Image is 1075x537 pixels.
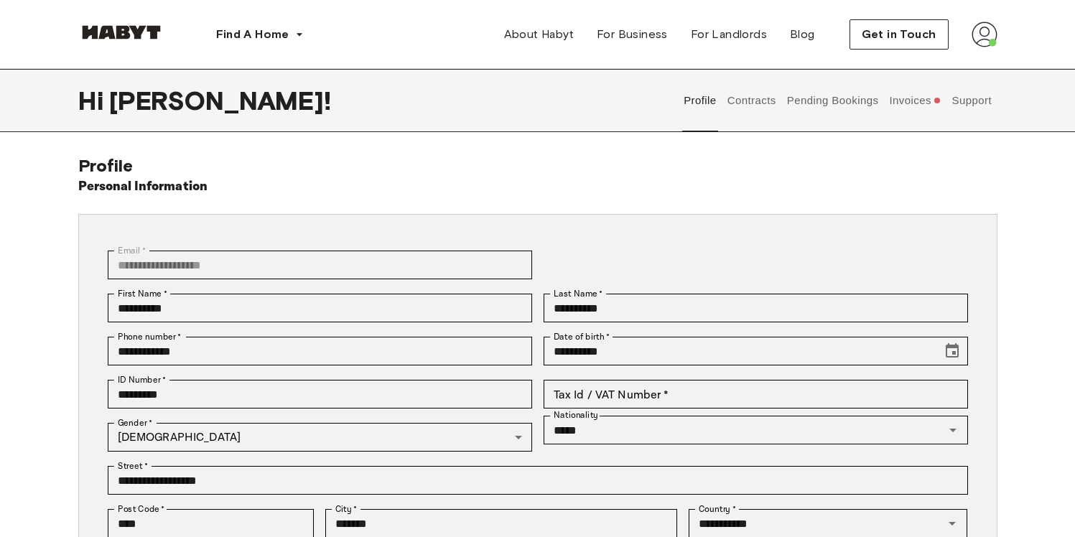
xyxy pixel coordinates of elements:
span: [PERSON_NAME] ! [109,85,331,116]
img: avatar [972,22,997,47]
span: Find A Home [216,26,289,43]
div: user profile tabs [679,69,997,132]
button: Open [943,420,963,440]
label: Nationality [554,409,598,421]
a: For Landlords [679,20,778,49]
label: City [335,503,358,515]
span: Hi [78,85,109,116]
label: Country [699,503,736,515]
div: You can't change your email address at the moment. Please reach out to customer support in case y... [108,251,532,279]
label: Date of birth [554,330,610,343]
label: Gender [118,416,152,429]
button: Choose date, selected date is Aug 19, 2004 [938,337,967,365]
h6: Personal Information [78,177,208,197]
button: Find A Home [205,20,315,49]
span: Profile [78,155,134,176]
a: Blog [778,20,827,49]
a: For Business [585,20,679,49]
span: For Landlords [691,26,767,43]
button: Support [950,69,994,132]
label: Post Code [118,503,165,515]
button: Pending Bookings [785,69,880,132]
span: Get in Touch [862,26,936,43]
label: Phone number [118,330,182,343]
button: Open [942,513,962,533]
label: Last Name [554,287,603,300]
button: Contracts [725,69,778,132]
span: About Habyt [504,26,574,43]
a: About Habyt [493,20,585,49]
label: First Name [118,287,167,300]
label: Email [118,244,146,257]
button: Profile [682,69,719,132]
span: For Business [597,26,668,43]
img: Habyt [78,25,164,39]
div: [DEMOGRAPHIC_DATA] [108,423,532,452]
label: ID Number [118,373,166,386]
button: Invoices [888,69,943,132]
button: Get in Touch [850,19,949,50]
span: Blog [790,26,815,43]
label: Street [118,459,148,472]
